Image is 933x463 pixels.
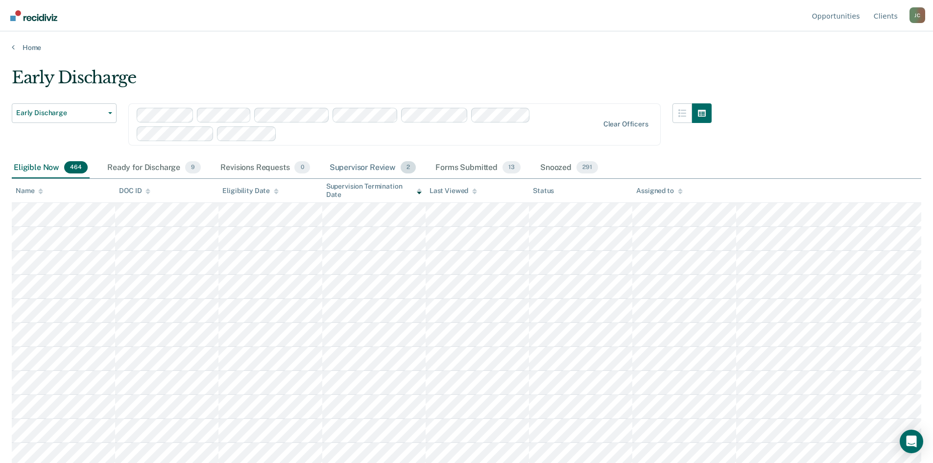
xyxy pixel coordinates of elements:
[16,187,43,195] div: Name
[64,161,88,174] span: 464
[222,187,279,195] div: Eligibility Date
[502,161,521,174] span: 13
[538,157,600,179] div: Snoozed291
[12,43,921,52] a: Home
[185,161,201,174] span: 9
[218,157,311,179] div: Revisions Requests0
[16,109,104,117] span: Early Discharge
[909,7,925,23] div: J C
[900,430,923,453] div: Open Intercom Messenger
[636,187,682,195] div: Assigned to
[328,157,418,179] div: Supervisor Review2
[119,187,150,195] div: DOC ID
[576,161,598,174] span: 291
[401,161,416,174] span: 2
[12,103,117,123] button: Early Discharge
[433,157,523,179] div: Forms Submitted13
[909,7,925,23] button: Profile dropdown button
[603,120,648,128] div: Clear officers
[326,182,422,199] div: Supervision Termination Date
[12,68,712,96] div: Early Discharge
[10,10,57,21] img: Recidiviz
[12,157,90,179] div: Eligible Now464
[533,187,554,195] div: Status
[294,161,310,174] span: 0
[105,157,203,179] div: Ready for Discharge9
[430,187,477,195] div: Last Viewed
